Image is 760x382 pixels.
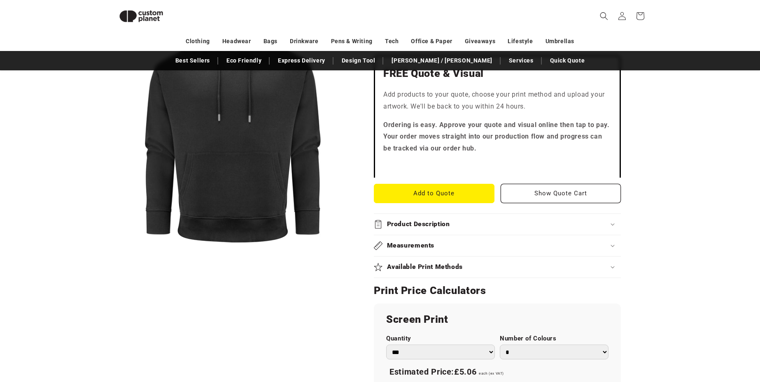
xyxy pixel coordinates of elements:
summary: Available Print Methods [374,257,621,278]
a: Best Sellers [171,53,214,68]
div: Estimated Price: [386,363,608,381]
button: Add to Quote [374,184,494,203]
a: Eco Friendly [222,53,266,68]
a: Design Tool [338,53,380,68]
a: Headwear [222,34,251,49]
summary: Product Description [374,214,621,235]
label: Number of Colours [500,335,608,343]
a: [PERSON_NAME] / [PERSON_NAME] [387,53,496,68]
span: £5.06 [454,367,476,377]
a: Bags [263,34,277,49]
h2: Measurements [387,241,435,250]
h2: FREE Quote & Visual [383,67,611,80]
media-gallery: Gallery Viewer [112,12,353,253]
iframe: Customer reviews powered by Trustpilot [383,161,611,169]
a: Tech [385,34,399,49]
a: Drinkware [290,34,318,49]
a: Express Delivery [274,53,329,68]
a: Pens & Writing [331,34,373,49]
h2: Available Print Methods [387,263,463,271]
a: Clothing [186,34,210,49]
button: Show Quote Cart [501,184,621,203]
h2: Product Description [387,220,450,229]
iframe: Chat Widget [619,293,760,382]
label: Quantity [386,335,495,343]
a: Giveaways [465,34,495,49]
span: each (ex VAT) [479,371,504,375]
a: Quick Quote [546,53,589,68]
img: Custom Planet [112,3,170,29]
summary: Search [595,7,613,25]
h2: Screen Print [386,313,608,326]
strong: Ordering is easy. Approve your quote and visual online then tap to pay. Your order moves straight... [383,121,610,153]
h2: Print Price Calculators [374,284,621,297]
p: Add products to your quote, choose your print method and upload your artwork. We'll be back to yo... [383,89,611,113]
a: Lifestyle [508,34,533,49]
a: Office & Paper [411,34,452,49]
a: Services [505,53,538,68]
summary: Measurements [374,235,621,256]
a: Umbrellas [546,34,574,49]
